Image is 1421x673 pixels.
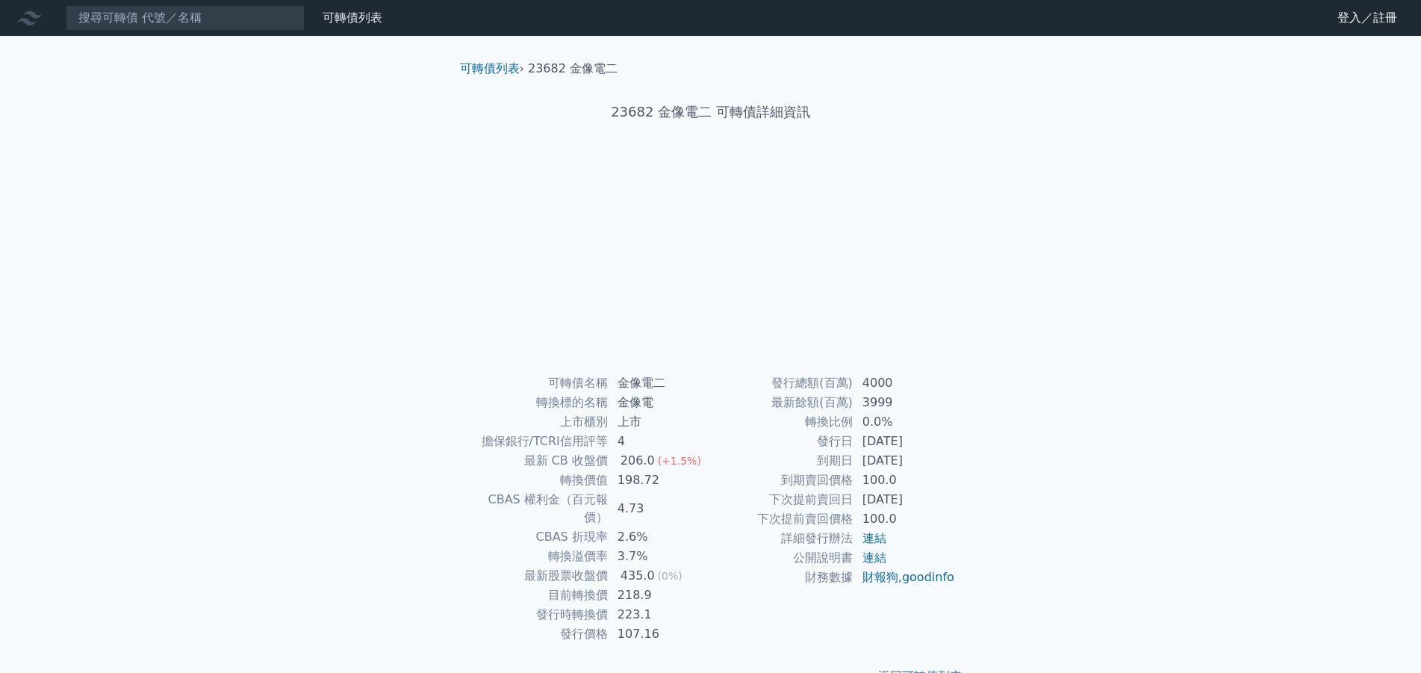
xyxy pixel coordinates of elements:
[711,490,853,509] td: 下次提前賣回日
[609,412,711,432] td: 上市
[460,61,520,75] a: 可轉債列表
[618,452,658,470] div: 206.0
[1325,6,1409,30] a: 登入／註冊
[609,490,711,527] td: 4.73
[711,548,853,568] td: 公開說明書
[658,455,701,467] span: (+1.5%)
[460,60,524,78] li: ›
[853,373,956,393] td: 4000
[1346,601,1421,673] iframe: Chat Widget
[711,412,853,432] td: 轉換比例
[853,490,956,509] td: [DATE]
[609,605,711,624] td: 223.1
[711,509,853,529] td: 下次提前賣回價格
[466,490,609,527] td: CBAS 權利金（百元報價）
[711,451,853,471] td: 到期日
[609,432,711,451] td: 4
[853,471,956,490] td: 100.0
[853,509,956,529] td: 100.0
[862,531,886,545] a: 連結
[618,567,658,585] div: 435.0
[711,393,853,412] td: 最新餘額(百萬)
[466,432,609,451] td: 擔保銀行/TCRI信用評等
[609,586,711,605] td: 218.9
[466,393,609,412] td: 轉換標的名稱
[902,570,954,584] a: goodinfo
[862,551,886,565] a: 連結
[853,432,956,451] td: [DATE]
[853,451,956,471] td: [DATE]
[466,471,609,490] td: 轉換價值
[466,566,609,586] td: 最新股票收盤價
[609,527,711,547] td: 2.6%
[323,10,382,25] a: 可轉債列表
[466,605,609,624] td: 發行時轉換價
[466,373,609,393] td: 可轉債名稱
[609,547,711,566] td: 3.7%
[466,624,609,644] td: 發行價格
[466,412,609,432] td: 上市櫃別
[711,432,853,451] td: 發行日
[466,547,609,566] td: 轉換溢價率
[66,5,305,31] input: 搜尋可轉債 代號／名稱
[711,529,853,548] td: 詳細發行辦法
[862,570,898,584] a: 財報狗
[711,568,853,587] td: 財務數據
[528,60,618,78] li: 23682 金像電二
[609,471,711,490] td: 198.72
[711,373,853,393] td: 發行總額(百萬)
[853,412,956,432] td: 0.0%
[853,393,956,412] td: 3999
[853,568,956,587] td: ,
[609,373,711,393] td: 金像電二
[711,471,853,490] td: 到期賣回價格
[609,393,711,412] td: 金像電
[466,586,609,605] td: 目前轉換價
[609,624,711,644] td: 107.16
[466,451,609,471] td: 最新 CB 收盤價
[466,527,609,547] td: CBAS 折現率
[448,102,974,122] h1: 23682 金像電二 可轉債詳細資訊
[658,570,682,582] span: (0%)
